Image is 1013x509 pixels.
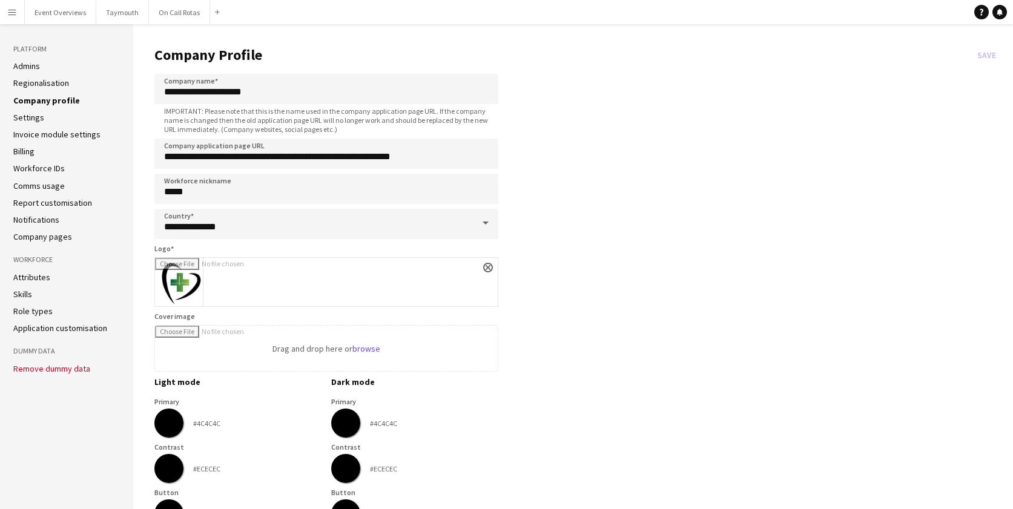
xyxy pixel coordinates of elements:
a: Invoice module settings [13,129,101,140]
div: #4C4C4C [193,419,220,428]
button: On Call Rotas [149,1,210,24]
h3: Workforce [13,254,120,265]
h3: Dummy Data [13,346,120,356]
a: Company profile [13,95,80,106]
a: Regionalisation [13,77,69,88]
a: Application customisation [13,323,107,333]
div: #ECECEC [193,464,220,473]
a: Workforce IDs [13,163,65,174]
a: Attributes [13,272,50,283]
a: Skills [13,289,32,300]
button: Remove dummy data [13,364,90,373]
a: Company pages [13,231,72,242]
a: Report customisation [13,197,92,208]
h1: Company Profile [154,46,972,64]
a: Role types [13,306,53,317]
span: IMPORTANT: Please note that this is the name used in the company application page URL. If the com... [154,107,498,134]
a: Notifications [13,214,59,225]
a: Comms usage [13,180,65,191]
a: Admins [13,61,40,71]
h3: Light mode [154,376,322,387]
h3: Dark mode [331,376,498,387]
a: Settings [13,112,44,123]
a: Billing [13,146,35,157]
h3: Platform [13,44,120,54]
button: Event Overviews [25,1,96,24]
div: #ECECEC [370,464,397,473]
button: Taymouth [96,1,149,24]
div: #4C4C4C [370,419,397,428]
